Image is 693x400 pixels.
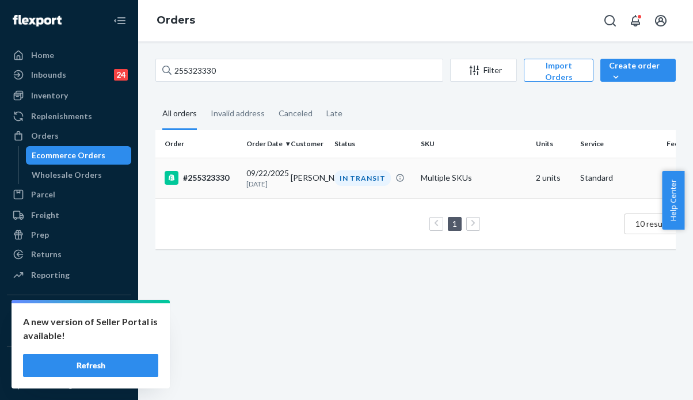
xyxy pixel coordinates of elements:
[599,9,622,32] button: Open Search Box
[242,130,286,158] th: Order Date
[31,130,59,142] div: Orders
[211,98,265,128] div: Invalid address
[108,9,131,32] button: Close Navigation
[450,219,459,228] a: Page 1 is your current page
[31,229,49,241] div: Prep
[23,315,158,342] p: A new version of Seller Portal is available!
[7,66,131,84] a: Inbounds24
[31,111,92,122] div: Replenishments
[7,185,131,204] a: Parcel
[23,354,158,377] button: Refresh
[7,86,131,105] a: Inventory
[7,206,131,224] a: Freight
[165,171,237,185] div: #255323330
[451,64,516,76] div: Filter
[246,179,281,189] p: [DATE]
[7,46,131,64] a: Home
[7,226,131,244] a: Prep
[334,170,391,186] div: IN TRANSIT
[147,4,204,37] ol: breadcrumbs
[7,327,131,341] a: Add Integration
[7,245,131,264] a: Returns
[330,130,416,158] th: Status
[531,130,576,158] th: Units
[326,98,342,128] div: Late
[31,269,70,281] div: Reporting
[155,130,242,158] th: Order
[649,9,672,32] button: Open account menu
[600,59,676,82] button: Create order
[624,9,647,32] button: Open notifications
[286,158,330,198] td: [PERSON_NAME]
[32,150,105,161] div: Ecommerce Orders
[416,130,531,158] th: SKU
[13,15,62,26] img: Flexport logo
[524,59,593,82] button: Import Orders
[7,266,131,284] a: Reporting
[31,209,59,221] div: Freight
[31,249,62,260] div: Returns
[7,304,131,323] button: Integrations
[450,59,517,82] button: Filter
[114,69,128,81] div: 24
[26,166,132,184] a: Wholesale Orders
[7,127,131,145] a: Orders
[609,60,667,83] div: Create order
[279,98,313,128] div: Canceled
[26,146,132,165] a: Ecommerce Orders
[662,171,684,230] button: Help Center
[416,158,531,198] td: Multiple SKUs
[576,130,662,158] th: Service
[31,90,68,101] div: Inventory
[580,172,657,184] p: Standard
[162,98,197,130] div: All orders
[31,69,66,81] div: Inbounds
[155,59,443,82] input: Search orders
[7,379,131,393] a: Add Fast Tag
[32,169,102,181] div: Wholesale Orders
[31,49,54,61] div: Home
[31,189,55,200] div: Parcel
[531,158,576,198] td: 2 units
[291,139,326,148] div: Customer
[7,107,131,125] a: Replenishments
[157,14,195,26] a: Orders
[246,167,281,189] div: 09/22/2025
[7,356,131,374] button: Fast Tags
